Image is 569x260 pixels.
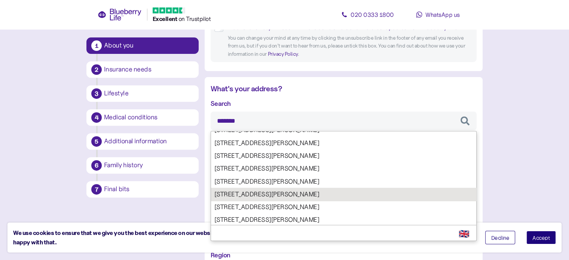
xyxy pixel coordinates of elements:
li: 22 Langdon Road, Newcastle upon Tyne, NE5 [211,214,476,226]
li: 15 Langdon Road, Newcastle upon Tyne, NE5 [211,137,476,149]
span: Decline [491,235,510,240]
label: Search [211,98,231,108]
div: What's your address? [211,83,477,95]
button: 2Insurance needs [86,61,199,78]
li: 16 Langdon Road, Newcastle upon Tyne, NE5 [211,149,476,162]
button: 7Final bits [86,181,199,198]
div: 2 [91,64,102,75]
div: Family history [104,162,194,169]
span: Excellent ️ [153,15,178,22]
button: 1About you [86,37,199,54]
ul: Select your address [211,131,476,225]
div: About you [104,42,194,49]
button: 4Medical conditions [86,109,199,126]
div: 4 [91,112,102,123]
div: You can change your mind at any time by clicking the unsubscribe link in the footer of any email ... [228,34,473,58]
div: Lifestyle [104,90,194,97]
span: 🇬🇧 [459,228,469,239]
div: Additional information [104,138,194,145]
button: 5Additional information [86,133,199,150]
div: 3 [91,88,102,99]
a: WhatsApp us [404,7,472,22]
button: Accept cookies [526,231,556,244]
button: 3Lifestyle [86,85,199,102]
span: Accept [532,235,550,240]
div: 7 [91,184,102,195]
span: 020 0333 1800 [351,11,394,18]
span: on Trustpilot [178,15,211,22]
button: 6Family history [86,157,199,174]
span: WhatsApp us [425,11,460,18]
div: 6 [91,160,102,171]
button: Decline cookies [485,231,516,244]
div: Insurance needs [104,66,194,73]
li: 17 Langdon Road, Newcastle upon Tyne, NE5 [211,162,476,175]
li: 20 Langdon Road, Newcastle upon Tyne, NE5 [211,188,476,201]
a: 020 0333 1800 [334,7,401,22]
div: 1 [91,40,102,51]
div: 5 [91,136,102,147]
li: 19 Langdon Road, Newcastle upon Tyne, NE5 [211,175,476,188]
label: Region [211,250,230,260]
div: Medical conditions [104,114,194,121]
div: Final bits [104,186,194,193]
li: 21 Langdon Road, Newcastle upon Tyne, NE5 [211,201,476,214]
a: Privacy Policy [267,51,297,57]
div: We use cookies to ensure that we give you the best experience on our website, as described in our... [13,228,474,247]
